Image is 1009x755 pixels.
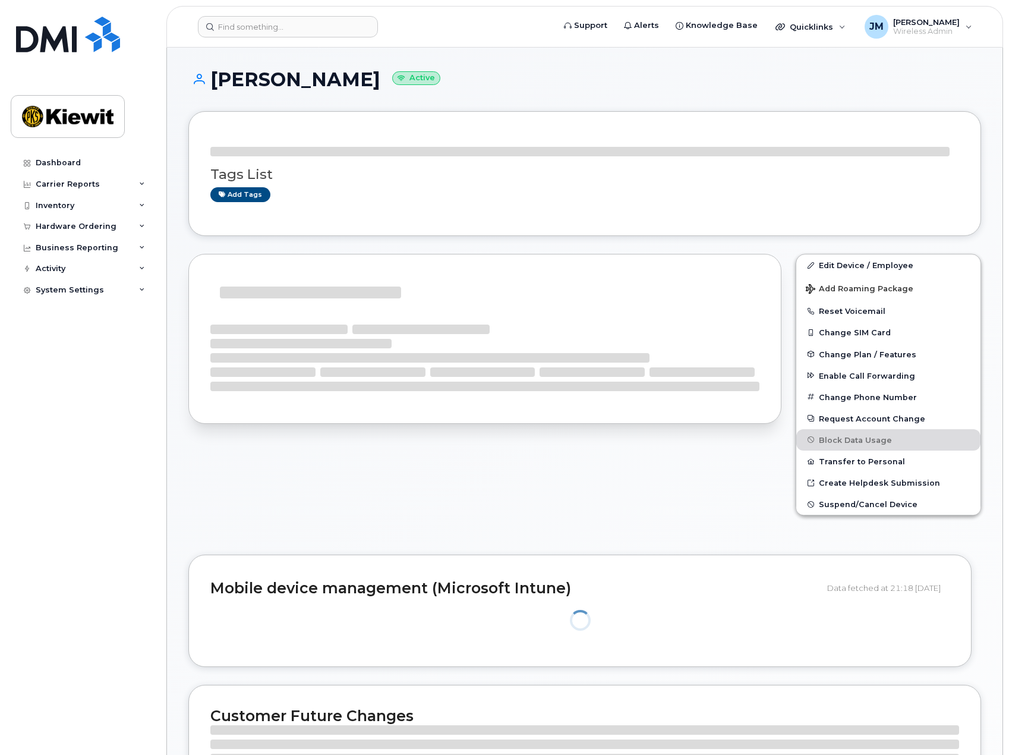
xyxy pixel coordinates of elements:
h1: [PERSON_NAME] [188,69,981,90]
button: Enable Call Forwarding [796,365,980,386]
a: Add tags [210,187,270,202]
button: Block Data Usage [796,429,980,451]
span: Enable Call Forwarding [819,371,915,380]
button: Transfer to Personal [796,451,980,472]
h3: Tags List [210,167,959,182]
small: Active [392,71,440,85]
h2: Customer Future Changes [210,707,959,725]
span: Add Roaming Package [806,284,913,295]
button: Request Account Change [796,408,980,429]
h2: Mobile device management (Microsoft Intune) [210,580,818,597]
button: Add Roaming Package [796,276,980,300]
button: Suspend/Cancel Device [796,493,980,515]
button: Change SIM Card [796,322,980,343]
button: Change Phone Number [796,386,980,408]
a: Create Helpdesk Submission [796,472,980,493]
button: Change Plan / Features [796,344,980,365]
span: Change Plan / Features [819,350,916,358]
button: Reset Voicemail [796,300,980,322]
div: Data fetched at 21:18 [DATE] [827,577,950,599]
span: Suspend/Cancel Device [819,500,917,509]
a: Edit Device / Employee [796,254,980,276]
